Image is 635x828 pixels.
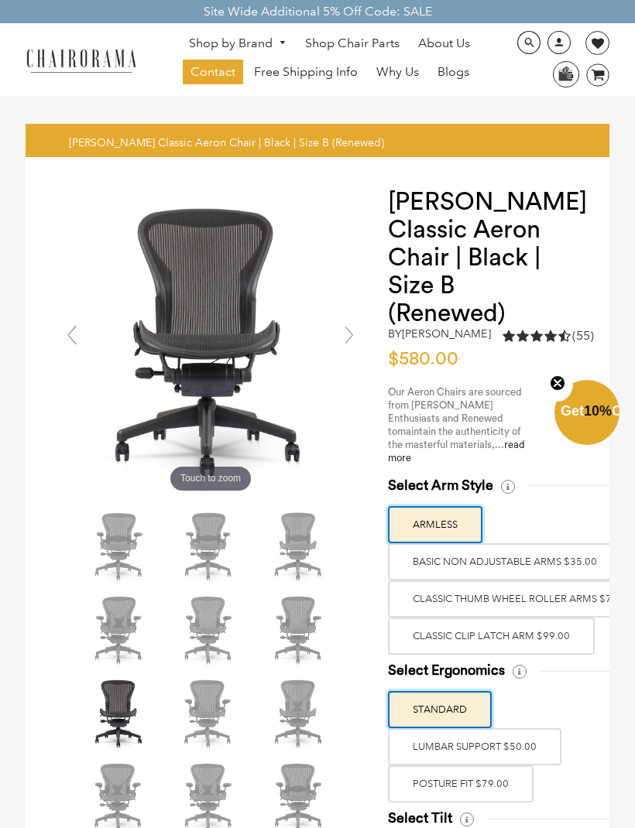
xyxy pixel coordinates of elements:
img: Herman Miller Classic Aeron Chair | Black | Size B (Renewed) - chairorama [170,591,248,669]
img: Herman Miller Classic Aeron Chair | Black | Size B (Renewed) - chairorama [170,508,248,585]
img: Herman Miller Classic Aeron Chair | Black | Size B (Renewed) - chairorama [81,675,158,752]
a: read more [388,440,525,463]
img: WhatsApp_Image_2024-07-12_at_16.23.01.webp [554,62,578,85]
a: Why Us [369,60,427,84]
button: Close teaser [542,366,573,402]
label: LUMBAR SUPPORT $50.00 [388,728,561,765]
span: Free Shipping Info [254,64,358,80]
span: Get Off [561,403,632,419]
span: Select Arm Style [388,477,493,494]
span: Select Ergonomics [388,662,505,679]
nav: breadcrumbs [69,135,390,149]
span: [PERSON_NAME] Classic Aeron Chair | Black | Size B (Renewed) [69,135,384,149]
a: Contact [183,60,243,84]
span: Why Us [376,64,419,80]
nav: DesktopNavigation [151,31,508,88]
img: Herman Miller Classic Aeron Chair | Black | Size B (Renewed) - chairorama [81,591,158,669]
img: Herman Miller Classic Aeron Chair | Black | Size B (Renewed) - chairorama [57,188,366,497]
span: maintain the authenticity of the masterful materials,... [388,426,525,463]
label: BASIC NON ADJUSTABLE ARMS $35.00 [388,543,622,580]
span: Shop Chair Parts [305,36,400,52]
label: POSTURE FIT $79.00 [388,765,534,802]
span: Contact [190,64,235,80]
span: (55) [572,328,594,344]
h2: by [388,327,491,340]
img: Herman Miller Classic Aeron Chair | Black | Size B (Renewed) - chairorama [170,675,248,752]
img: chairorama [19,46,144,74]
a: 4.5 rating (55 votes) [503,327,594,348]
label: Classic Clip Latch Arm $99.00 [388,618,595,655]
a: Shop by Brand [181,32,294,56]
img: Herman Miller Classic Aeron Chair | Black | Size B (Renewed) - chairorama [260,508,338,585]
h1: [PERSON_NAME] Classic Aeron Chair | Black | Size B (Renewed) [388,188,578,327]
span: Blogs [438,64,469,80]
img: Herman Miller Classic Aeron Chair | Black | Size B (Renewed) - chairorama [260,675,338,752]
a: Shop Chair Parts [297,31,407,56]
a: About Us [410,31,478,56]
label: ARMLESS [388,506,482,543]
span: About Us [418,36,470,52]
a: Herman Miller Classic Aeron Chair | Black | Size B (Renewed) - chairoramaTouch to zoom [57,334,366,348]
div: Get10%OffClose teaser [554,381,620,447]
label: STANDARD [388,691,492,728]
div: 4.5 rating (55 votes) [503,327,594,344]
a: [PERSON_NAME] [402,327,491,340]
img: Herman Miller Classic Aeron Chair | Black | Size B (Renewed) - chairorama [81,508,158,585]
a: Free Shipping Info [246,60,366,84]
img: Herman Miller Classic Aeron Chair | Black | Size B (Renewed) - chairorama [260,591,338,669]
span: 10% [584,403,612,419]
span: Our Aeron Chairs are sourced from [PERSON_NAME] Enthusiasts and Renewed to [388,387,522,436]
span: $580.00 [388,350,458,368]
span: Select Tilt [388,809,452,827]
a: Blogs [430,60,477,84]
